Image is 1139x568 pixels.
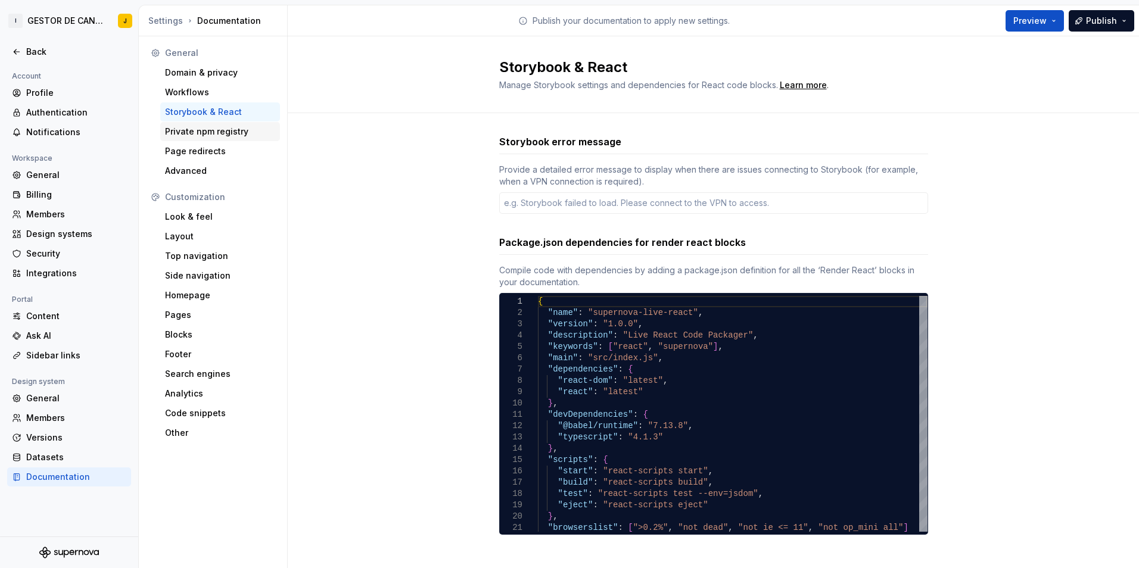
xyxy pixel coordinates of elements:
[26,349,126,361] div: Sidebar links
[26,471,126,483] div: Documentation
[7,224,131,244] a: Design systems
[7,166,131,185] a: General
[148,15,183,27] button: Settings
[160,286,280,305] a: Homepage
[165,86,275,98] div: Workflows
[165,106,275,118] div: Storybook & React
[547,330,612,340] span: "description"
[558,500,593,510] span: "eject"
[7,42,131,61] a: Back
[603,455,608,464] span: {
[628,364,633,374] span: {
[160,227,280,246] a: Layout
[558,478,593,487] span: "build"
[165,145,275,157] div: Page redirects
[547,342,597,351] span: "keywords"
[553,444,558,453] span: ,
[165,191,275,203] div: Customization
[593,387,597,397] span: :
[500,307,522,319] div: 2
[618,523,623,532] span: :
[500,409,522,420] div: 11
[593,478,597,487] span: :
[547,319,593,329] span: "version"
[26,267,126,279] div: Integrations
[165,165,275,177] div: Advanced
[7,408,131,427] a: Members
[160,364,280,383] a: Search engines
[713,342,718,351] span: ]
[558,466,593,476] span: "start"
[26,208,126,220] div: Members
[123,16,127,26] div: J
[160,142,280,161] a: Page redirects
[500,511,522,522] div: 20
[533,15,730,27] p: Publish your documentation to apply new settings.
[678,523,728,532] span: "not dead"
[633,410,637,419] span: :
[26,228,126,240] div: Design systems
[500,319,522,330] div: 3
[903,523,908,532] span: ]
[688,421,693,430] span: ,
[26,451,126,463] div: Datasets
[538,297,543,306] span: {
[27,15,104,27] div: GESTOR DE CANDIDATURAS
[7,244,131,263] a: Security
[160,102,280,121] a: Storybook & React
[499,264,928,288] div: Compile code with dependencies by adding a package.json definition for all the ‘Render React’ blo...
[547,398,552,408] span: }
[603,319,638,329] span: "1.0.0"
[780,79,827,91] a: Learn more
[593,466,597,476] span: :
[160,384,280,403] a: Analytics
[500,477,522,488] div: 17
[613,376,618,385] span: :
[500,398,522,409] div: 10
[758,489,763,498] span: ,
[588,489,593,498] span: :
[547,511,552,521] span: }
[160,423,280,442] a: Other
[648,342,652,351] span: ,
[618,364,623,374] span: :
[500,522,522,533] div: 21
[708,478,712,487] span: ,
[165,309,275,321] div: Pages
[160,305,280,324] a: Pages
[708,466,712,476] span: ,
[160,207,280,226] a: Look & feel
[7,467,131,486] a: Documentation
[148,15,282,27] div: Documentation
[160,404,280,423] a: Code snippets
[547,353,577,363] span: "main"
[7,389,131,408] a: General
[753,330,758,340] span: ,
[26,248,126,260] div: Security
[500,296,522,307] div: 1
[26,87,126,99] div: Profile
[718,342,723,351] span: ,
[558,421,637,430] span: "@babel/runtime"
[728,523,733,532] span: ,
[26,432,126,444] div: Versions
[648,421,687,430] span: "7.13.8"
[165,329,275,341] div: Blocks
[738,523,808,532] span: "not ie <= 11"
[663,376,668,385] span: ,
[7,448,131,467] a: Datasets
[500,420,522,432] div: 12
[160,161,280,180] a: Advanced
[1013,15,1047,27] span: Preview
[558,387,593,397] span: "react"
[547,410,633,419] span: "devDependencies"
[608,342,612,351] span: [
[26,412,126,424] div: Members
[26,46,126,58] div: Back
[623,330,752,340] span: "Live React Code Packager"
[603,500,708,510] span: "react-scripts eject"
[165,211,275,223] div: Look & feel
[499,80,778,90] span: Manage Storybook settings and dependencies for React code blocks.
[165,388,275,400] div: Analytics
